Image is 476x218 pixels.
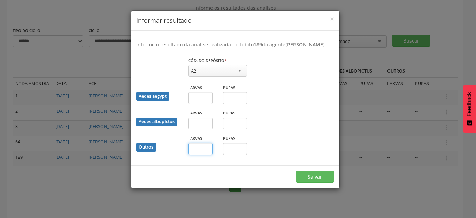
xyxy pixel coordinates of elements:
div: Aedes aegypt [136,92,169,101]
p: Informe o resultado da análise realizada no tubito do agente . [136,41,334,48]
button: Feedback - Mostrar pesquisa [463,85,476,133]
label: Pupas [223,136,235,141]
label: Cód. do depósito [188,58,227,63]
label: Pupas [223,85,235,90]
b: [PERSON_NAME] [285,41,325,48]
label: Larvas [188,110,202,116]
span: × [330,14,334,24]
h4: Informar resultado [136,16,334,25]
b: 189 [254,41,262,48]
div: A2 [191,68,196,74]
label: Larvas [188,136,202,141]
label: Larvas [188,85,202,90]
span: Feedback [466,92,473,116]
label: Pupas [223,110,235,116]
div: Outros [136,143,156,152]
button: Close [330,15,334,23]
div: Aedes albopictus [136,118,177,126]
button: Salvar [296,171,334,183]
